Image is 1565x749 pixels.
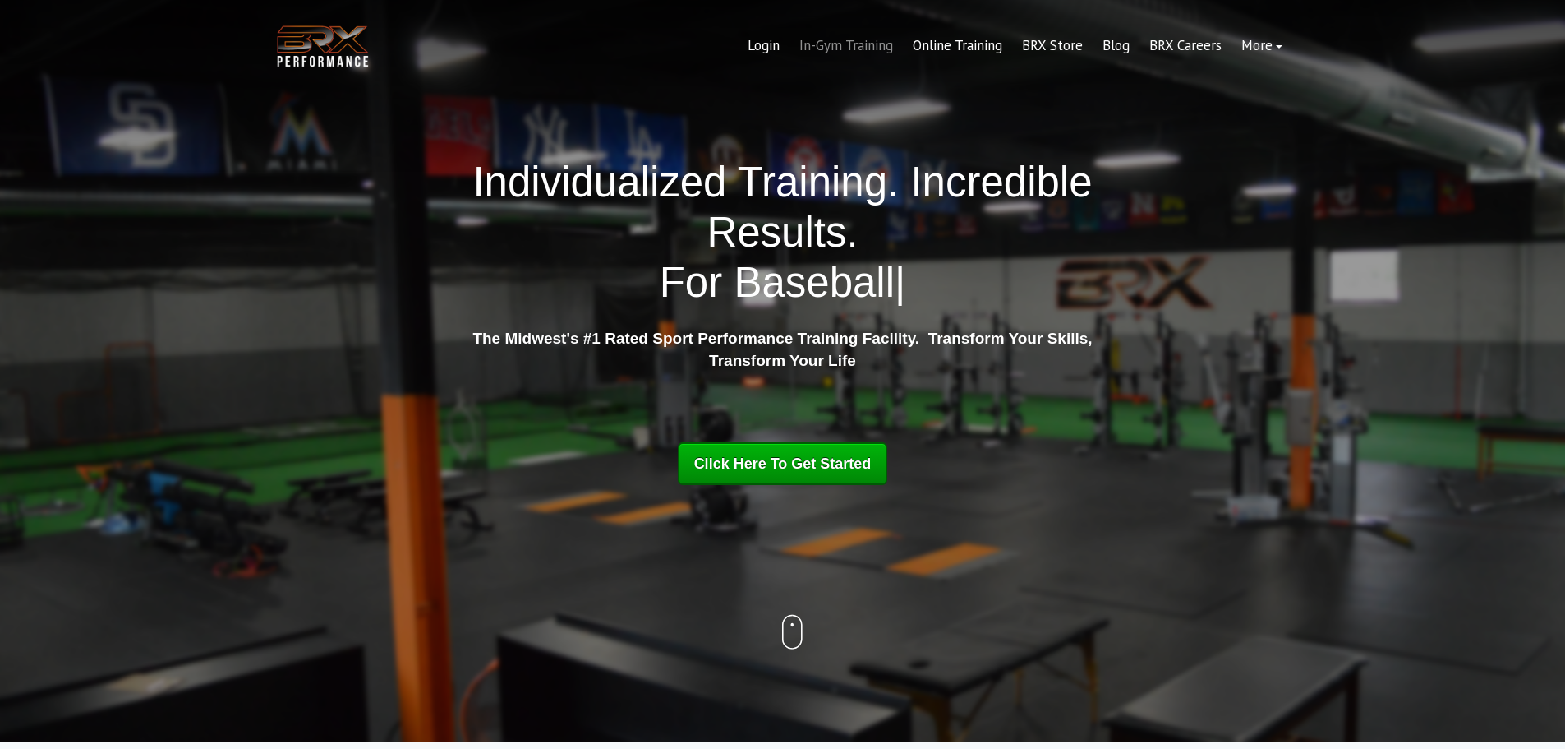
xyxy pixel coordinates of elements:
[1139,26,1231,66] a: BRX Careers
[903,26,1012,66] a: Online Training
[660,259,895,306] span: For Baseball
[467,157,1099,308] h1: Individualized Training. Incredible Results.
[694,455,872,472] span: Click Here To Get Started
[678,442,888,485] a: Click Here To Get Started
[1012,26,1093,66] a: BRX Store
[472,330,1092,369] strong: The Midwest's #1 Rated Sport Performance Training Facility. Transform Your Skills, Transform Your...
[274,21,372,72] img: BRX Transparent Logo-2
[789,26,903,66] a: In-Gym Training
[738,26,1292,66] div: Navigation Menu
[1483,670,1565,749] iframe: Chat Widget
[895,259,905,306] span: |
[738,26,789,66] a: Login
[1093,26,1139,66] a: Blog
[1231,26,1292,66] a: More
